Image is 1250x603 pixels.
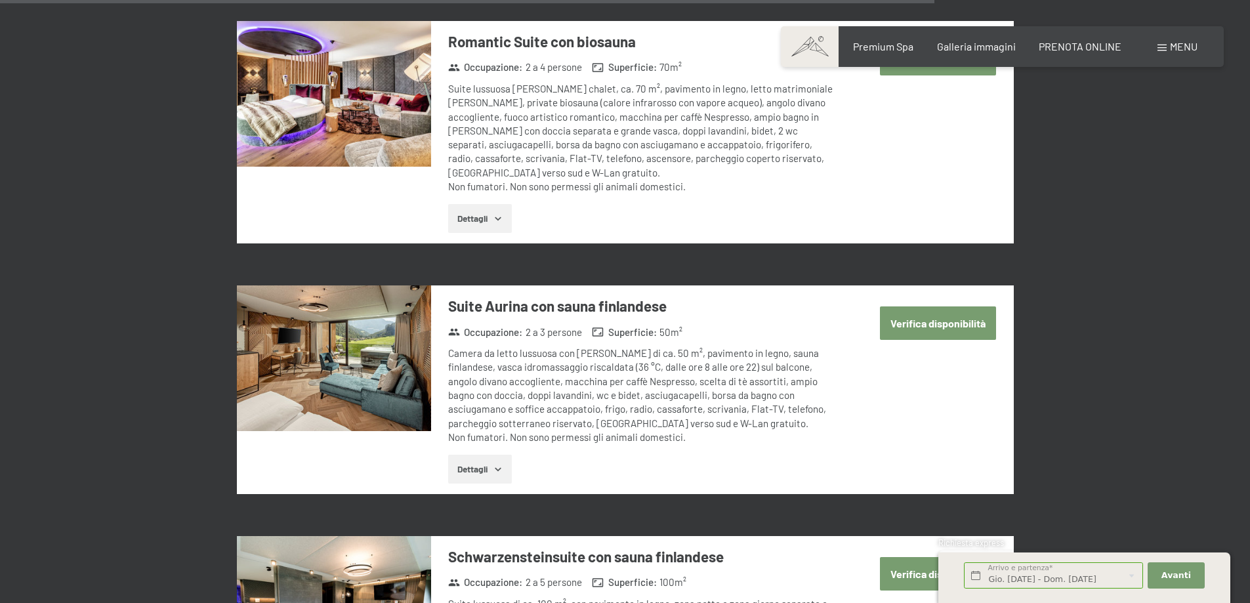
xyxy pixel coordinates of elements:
[448,296,839,316] h3: Suite Aurina con sauna finlandese
[448,82,839,194] div: Suite lussuosa [PERSON_NAME] chalet, ca. 70 m², pavimento in legno, letto matrimoniale [PERSON_NA...
[880,306,996,340] button: Verifica disponibilità
[937,40,1016,52] a: Galleria immagini
[448,346,839,444] div: Camera da letto lussuosa con [PERSON_NAME] di ca. 50 m², pavimento in legno, sauna finlandese, va...
[526,60,582,74] span: 2 a 4 persone
[659,575,686,589] span: 100 m²
[938,537,1004,548] span: Richiesta express
[448,31,839,52] h3: Romantic Suite con biosauna
[659,60,682,74] span: 70 m²
[1148,562,1204,589] button: Avanti
[237,21,431,167] img: mss_renderimg.php
[448,547,839,567] h3: Schwarzensteinsuite con sauna finlandese
[1170,40,1198,52] span: Menu
[526,325,582,339] span: 2 a 3 persone
[880,557,996,591] button: Verifica disponibilità
[448,575,523,589] strong: Occupazione :
[1161,570,1191,581] span: Avanti
[448,204,512,233] button: Dettagli
[1039,40,1121,52] a: PRENOTA ONLINE
[659,325,682,339] span: 50 m²
[592,60,657,74] strong: Superficie :
[853,40,913,52] a: Premium Spa
[592,325,657,339] strong: Superficie :
[448,455,512,484] button: Dettagli
[592,575,657,589] strong: Superficie :
[448,325,523,339] strong: Occupazione :
[448,60,523,74] strong: Occupazione :
[526,575,582,589] span: 2 a 5 persone
[237,285,431,431] img: mss_renderimg.php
